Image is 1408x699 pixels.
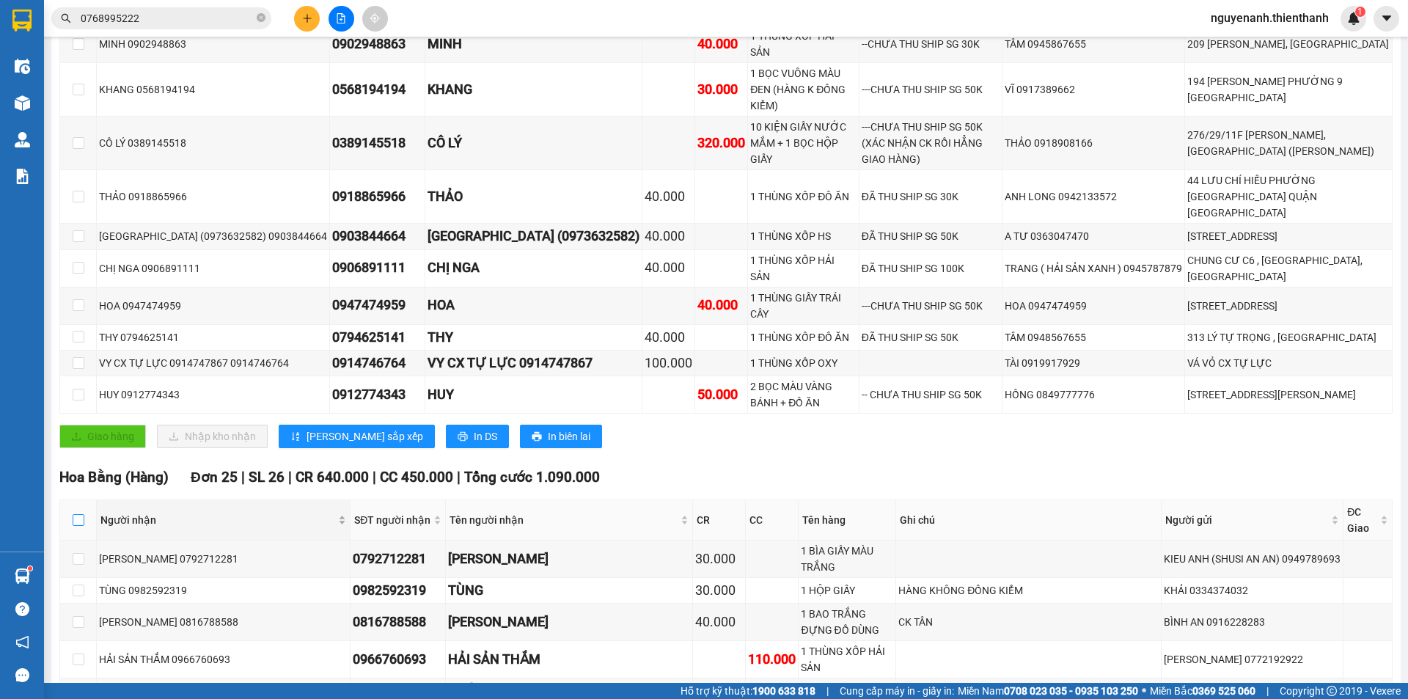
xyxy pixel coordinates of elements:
[750,378,857,411] div: 2 BỌC MÀU VÀNG BÁNH + ĐỒ ĂN
[99,81,327,98] div: KHANG 0568194194
[332,133,422,153] div: 0389145518
[750,355,857,371] div: 1 THÙNG XỐP OXY
[99,387,327,403] div: HUY 0912774343
[458,431,468,443] span: printer
[15,132,30,147] img: warehouse-icon
[446,604,693,641] td: NGUYỄN THỊ THẢO NHI
[695,549,743,569] div: 30.000
[750,252,857,285] div: 1 THÙNG XỐP HẢI SẢN
[750,290,857,322] div: 1 THÙNG GIẤY TRÁI CÂY
[330,117,425,170] td: 0389145518
[532,431,542,443] span: printer
[1187,355,1390,371] div: VÁ VỎ CX TỰ LỰC
[750,28,857,60] div: 1 THÙNG XỐP HẢI SẢN
[1005,135,1182,151] div: THẢO 0918908166
[332,257,422,278] div: 0906891111
[695,580,743,601] div: 30.000
[1192,685,1255,697] strong: 0369 525 060
[353,549,443,569] div: 0792712281
[353,612,443,632] div: 0816788588
[1187,252,1390,285] div: CHUNG CƯ C6 , [GEOGRAPHIC_DATA], [GEOGRAPHIC_DATA]
[681,683,815,699] span: Hỗ trợ kỹ thuật:
[290,431,301,443] span: sort-ascending
[1164,551,1341,567] div: KIEU ANH (SHUSI AN AN) 0949789693
[351,641,446,678] td: 0966760693
[370,13,380,23] span: aim
[801,582,893,599] div: 1 HỘP GIẤY
[697,79,745,100] div: 30.000
[1266,683,1269,699] span: |
[1165,512,1328,528] span: Người gửi
[354,512,430,528] span: SĐT người nhận
[695,612,743,632] div: 40.000
[81,10,254,26] input: Tìm tên, số ĐT hoặc mã đơn
[296,469,369,486] span: CR 640.000
[799,500,896,541] th: Tên hàng
[862,228,1000,244] div: ĐÃ THU SHIP SG 50K
[1380,12,1393,25] span: caret-down
[380,469,453,486] span: CC 450.000
[99,189,327,205] div: THẢO 0918865966
[750,189,857,205] div: 1 THÙNG XỐP ĐÔ ĂN
[59,425,146,448] button: uploadGiao hàng
[332,79,422,100] div: 0568194194
[1005,329,1182,345] div: TÂM 0948567655
[241,469,245,486] span: |
[1005,81,1182,98] div: VĨ 0917389662
[330,351,425,376] td: 0914746764
[257,12,265,26] span: close-circle
[1199,9,1341,27] span: nguyenanh.thienthanh
[329,6,354,32] button: file-add
[1187,172,1390,221] div: 44 LƯU CHÍ HIẾU PHƯỜNG [GEOGRAPHIC_DATA] QUẬN [GEOGRAPHIC_DATA]
[446,541,693,578] td: KIM THUỶ
[1357,7,1363,17] span: 1
[157,425,268,448] button: downloadNhập kho nhận
[1164,614,1341,630] div: BÌNH AN 0916228283
[332,384,422,405] div: 0912774343
[191,469,238,486] span: Đơn 25
[428,384,639,405] div: HUY
[1164,651,1341,667] div: [PERSON_NAME] 0772192922
[1187,127,1390,159] div: 276/29/11F [PERSON_NAME], [GEOGRAPHIC_DATA] ([PERSON_NAME])
[746,500,799,541] th: CC
[99,135,327,151] div: CÔ LÝ 0389145518
[307,428,423,444] span: [PERSON_NAME] sắp xếp
[257,13,265,22] span: close-circle
[15,668,29,682] span: message
[99,614,348,630] div: [PERSON_NAME] 0816788588
[1187,228,1390,244] div: [STREET_ADDRESS]
[425,250,642,288] td: CHỊ NGA
[898,614,1159,630] div: CK TÂN
[330,250,425,288] td: 0906891111
[750,228,857,244] div: 1 THÙNG XỐP HS
[748,649,796,670] div: 110.000
[645,257,692,278] div: 40.000
[1005,387,1182,403] div: HỒNG 0849777776
[896,500,1162,541] th: Ghi chú
[1187,73,1390,106] div: 194 [PERSON_NAME] PHƯỜNG 9 [GEOGRAPHIC_DATA]
[1005,36,1182,52] div: TÂM 0945867655
[330,63,425,117] td: 0568194194
[446,641,693,678] td: HẢI SẢN THẮM
[99,651,348,667] div: HẢI SẢN THẮM 0966760693
[826,683,829,699] span: |
[294,6,320,32] button: plus
[697,295,745,315] div: 40.000
[862,81,1000,98] div: ---CHƯA THU SHIP SG 50K
[428,79,639,100] div: KHANG
[336,13,346,23] span: file-add
[425,376,642,414] td: HUY
[353,580,443,601] div: 0982592319
[428,186,639,207] div: THẢO
[351,578,446,604] td: 0982592319
[898,582,1159,599] div: HÀNG KHÔNG ĐỒNG KIỂM
[645,226,692,246] div: 40.000
[1327,686,1337,696] span: copyright
[446,578,693,604] td: TÙNG
[332,186,422,207] div: 0918865966
[448,612,690,632] div: [PERSON_NAME]
[100,512,335,528] span: Người nhận
[428,295,639,315] div: HOA
[428,133,639,153] div: CÔ LÝ
[428,34,639,54] div: MINH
